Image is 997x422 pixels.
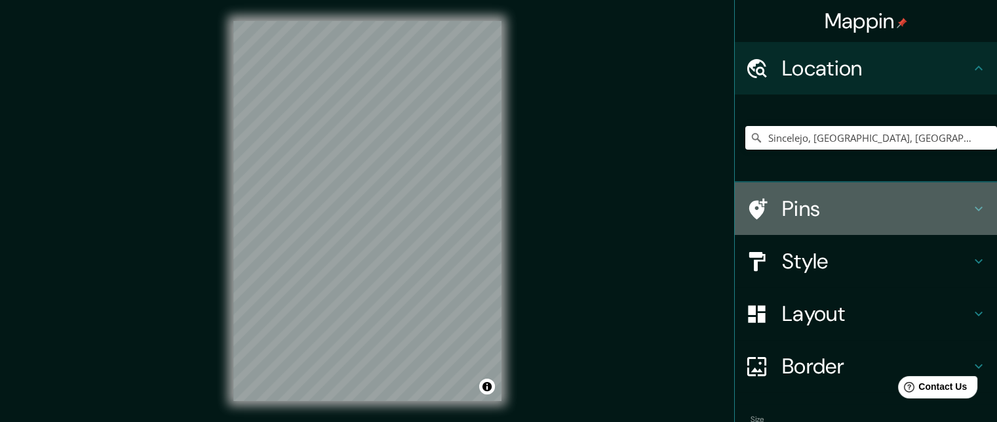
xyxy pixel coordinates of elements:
[745,126,997,150] input: Pick your city or area
[782,196,971,222] h4: Pins
[782,353,971,379] h4: Border
[735,287,997,340] div: Layout
[233,21,501,401] canvas: Map
[782,248,971,274] h4: Style
[735,340,997,392] div: Border
[782,301,971,327] h4: Layout
[735,235,997,287] div: Style
[782,55,971,81] h4: Location
[735,182,997,235] div: Pins
[897,18,907,28] img: pin-icon.png
[735,42,997,95] div: Location
[479,379,495,394] button: Toggle attribution
[825,8,908,34] h4: Mappin
[880,371,983,408] iframe: Help widget launcher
